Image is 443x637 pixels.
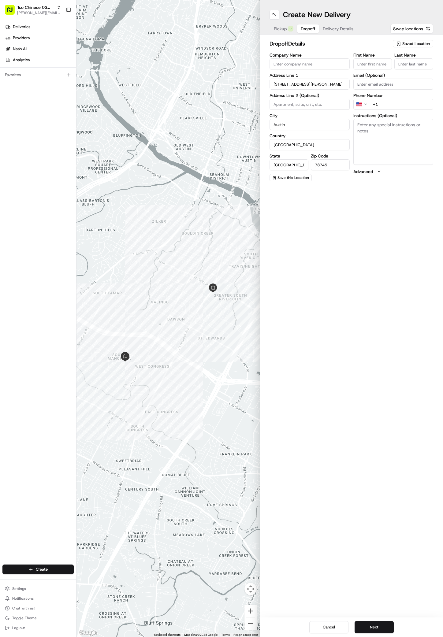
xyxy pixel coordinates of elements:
[394,53,433,57] label: Last Name
[85,95,98,100] span: [DATE]
[270,73,350,77] label: Address Line 1
[270,99,350,110] input: Apartment, suite, unit, etc.
[270,154,308,158] label: State
[2,55,76,65] a: Analytics
[52,137,57,142] div: 💻
[270,139,350,150] input: Enter country
[244,617,257,630] button: Zoom out
[353,169,434,175] button: Advanced
[323,26,353,32] span: Delivery Details
[2,624,74,632] button: Log out
[311,159,350,170] input: Enter zip code
[353,53,392,57] label: First Name
[82,95,84,100] span: •
[28,58,100,65] div: Start new chat
[13,46,27,52] span: Nash AI
[270,93,350,98] label: Address Line 2 (Optional)
[390,24,433,34] button: Swap locations
[17,4,54,10] button: Tso Chinese 03 TsoCo
[70,111,82,116] span: [DATE]
[353,169,373,175] label: Advanced
[6,89,16,99] img: Antonia (Store Manager)
[43,151,74,156] a: Powered byPylon
[78,629,98,637] a: Open this area in Google Maps (opens a new window)
[2,614,74,622] button: Toggle Theme
[6,80,39,84] div: Past conversations
[17,10,61,15] button: [PERSON_NAME][EMAIL_ADDRESS][DOMAIN_NAME]
[19,95,80,100] span: [PERSON_NAME] (Store Manager)
[311,154,350,158] label: Zip Code
[2,44,76,54] a: Nash AI
[13,35,30,41] span: Providers
[270,79,350,90] input: Enter address
[270,113,350,118] label: City
[95,78,111,86] button: See all
[58,137,98,143] span: API Documentation
[274,26,287,32] span: Pickup
[353,58,392,69] input: Enter first name
[12,137,47,143] span: Knowledge Base
[2,70,74,80] div: Favorites
[402,41,430,46] span: Saved Location
[6,58,17,69] img: 1736555255976-a54dd68f-1ca7-489b-9aae-adbdc363a1c4
[353,79,434,90] input: Enter email address
[2,22,76,32] a: Deliveries
[16,39,101,46] input: Clear
[270,174,312,181] button: Save this Location
[2,33,76,43] a: Providers
[6,6,18,18] img: Nash
[270,159,308,170] input: Enter state
[78,629,98,637] img: Google
[283,10,351,20] h1: Create New Delivery
[2,594,74,603] button: Notifications
[12,625,25,630] span: Log out
[2,584,74,593] button: Settings
[104,60,111,68] button: Start new chat
[270,53,350,57] label: Company Name
[184,633,218,636] span: Map data ©2025 Google
[309,621,348,633] button: Cancel
[270,58,350,69] input: Enter company name
[6,137,11,142] div: 📗
[2,604,74,613] button: Chat with us!
[13,24,30,30] span: Deliveries
[353,93,434,98] label: Phone Number
[2,565,74,574] button: Create
[61,152,74,156] span: Pylon
[13,58,24,69] img: 8571987876998_91fb9ceb93ad5c398215_72.jpg
[270,134,350,138] label: Country
[355,621,394,633] button: Next
[28,65,84,69] div: We're available if you need us!
[19,111,65,116] span: Wisdom [PERSON_NAME]
[6,24,111,34] p: Welcome 👋
[12,616,37,620] span: Toggle Theme
[393,39,433,48] button: Saved Location
[154,633,181,637] button: Keyboard shortcuts
[12,606,35,611] span: Chat with us!
[369,99,434,110] input: Enter phone number
[270,119,350,130] input: Enter city
[233,633,258,636] a: Report a map error
[221,633,230,636] a: Terms
[353,113,434,118] label: Instructions (Optional)
[393,26,423,32] span: Swap locations
[353,73,434,77] label: Email (Optional)
[277,175,309,180] span: Save this Location
[49,134,101,145] a: 💻API Documentation
[12,596,34,601] span: Notifications
[66,111,69,116] span: •
[12,586,26,591] span: Settings
[4,134,49,145] a: 📗Knowledge Base
[2,2,63,17] button: Tso Chinese 03 TsoCo[PERSON_NAME][EMAIL_ADDRESS][DOMAIN_NAME]
[6,106,16,117] img: Wisdom Oko
[12,112,17,117] img: 1736555255976-a54dd68f-1ca7-489b-9aae-adbdc363a1c4
[301,26,315,32] span: Dropoff
[394,58,433,69] input: Enter last name
[244,605,257,617] button: Zoom in
[36,567,48,572] span: Create
[244,583,257,595] button: Map camera controls
[13,57,30,63] span: Analytics
[270,39,389,48] h2: dropoff Details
